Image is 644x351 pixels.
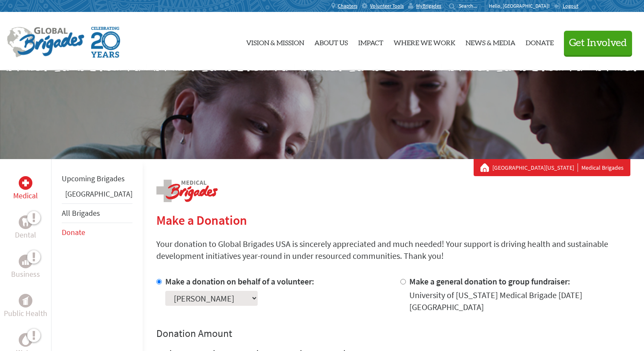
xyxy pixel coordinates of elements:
button: Get Involved [564,31,632,55]
p: Business [11,268,40,280]
a: Donate [526,19,554,64]
a: Public HealthPublic Health [4,294,47,319]
li: Donate [62,223,132,242]
p: Public Health [4,307,47,319]
a: MedicalMedical [13,176,38,202]
li: Guatemala [62,188,132,203]
img: Water [22,335,29,345]
a: About Us [314,19,348,64]
a: Logout [554,3,578,9]
label: Make a general donation to group fundraiser: [409,276,570,287]
div: Medical Brigades [480,163,624,172]
a: Vision & Mission [246,19,304,64]
img: logo-medical.png [156,180,218,202]
span: MyBrigades [416,3,441,9]
img: Global Brigades Celebrating 20 Years [91,27,120,58]
a: All Brigades [62,208,100,218]
a: DentalDental [15,215,36,241]
a: Where We Work [394,19,455,64]
div: Medical [19,176,32,190]
div: Business [19,255,32,268]
li: Upcoming Brigades [62,169,132,188]
a: News & Media [466,19,515,64]
p: Your donation to Global Brigades USA is sincerely appreciated and much needed! Your support is dr... [156,238,630,262]
p: Medical [13,190,38,202]
img: Medical [22,180,29,186]
h4: Donation Amount [156,327,630,340]
span: Volunteer Tools [370,3,404,9]
img: Global Brigades Logo [7,27,84,58]
img: Business [22,258,29,265]
div: Public Health [19,294,32,307]
a: BusinessBusiness [11,255,40,280]
div: University of [US_STATE] Medical Brigade [DATE] [GEOGRAPHIC_DATA] [409,289,631,313]
a: [GEOGRAPHIC_DATA] [65,189,132,199]
span: Chapters [338,3,357,9]
div: Dental [19,215,32,229]
h2: Make a Donation [156,212,630,228]
p: Hello, [GEOGRAPHIC_DATA]! [489,3,554,9]
a: Upcoming Brigades [62,174,125,183]
a: Donate [62,227,85,237]
div: Water [19,333,32,347]
p: Dental [15,229,36,241]
a: [GEOGRAPHIC_DATA][US_STATE] [492,163,578,172]
img: Dental [22,218,29,226]
label: Make a donation on behalf of a volunteer: [165,276,314,287]
input: Search... [459,3,483,9]
img: Public Health [22,296,29,305]
li: All Brigades [62,203,132,223]
span: Logout [563,3,578,9]
span: Get Involved [569,38,627,48]
a: Impact [358,19,383,64]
